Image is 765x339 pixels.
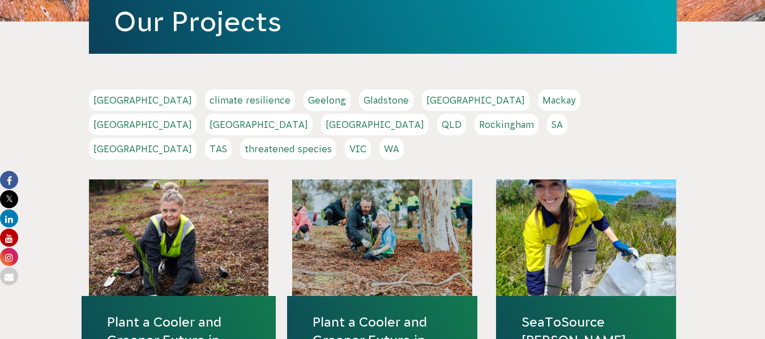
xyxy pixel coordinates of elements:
[304,89,351,111] a: Geelong
[205,89,295,111] a: climate resilience
[437,114,466,135] a: QLD
[359,89,413,111] a: Gladstone
[475,114,539,135] a: Rockingham
[345,138,371,160] a: VIC
[205,138,232,160] a: TAS
[89,138,196,160] a: [GEOGRAPHIC_DATA]
[89,114,196,135] a: [GEOGRAPHIC_DATA]
[240,138,336,160] a: threatened species
[89,89,196,111] a: [GEOGRAPHIC_DATA]
[379,138,404,160] a: WA
[205,114,313,135] a: [GEOGRAPHIC_DATA]
[422,89,529,111] a: [GEOGRAPHIC_DATA]
[538,89,580,111] a: Mackay
[547,114,567,135] a: SA
[114,6,281,37] a: Our Projects
[321,114,429,135] a: [GEOGRAPHIC_DATA]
